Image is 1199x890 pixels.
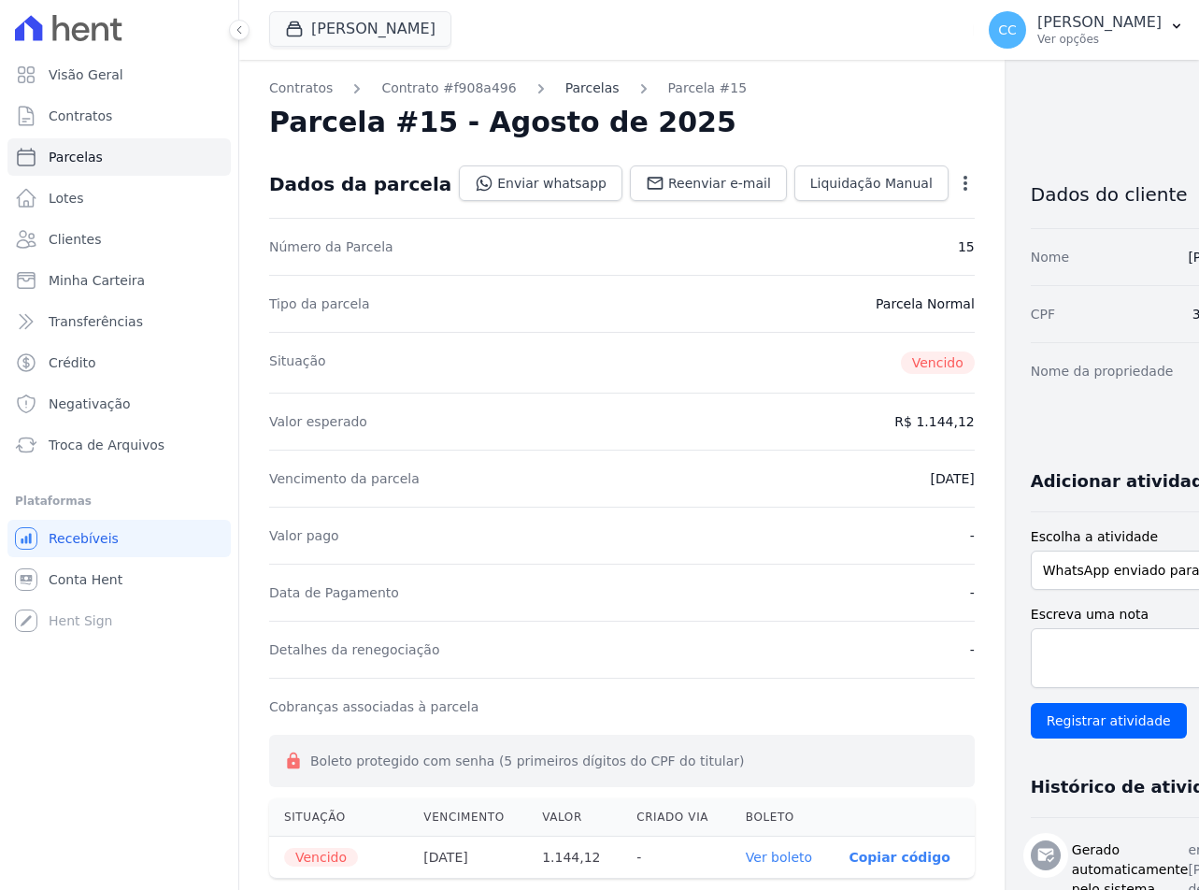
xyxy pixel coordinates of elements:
[269,640,440,659] dt: Detalhes da renegociação
[408,837,527,879] th: [DATE]
[7,221,231,258] a: Clientes
[49,312,143,331] span: Transferências
[527,798,621,837] th: Valor
[269,469,420,488] dt: Vencimento da parcela
[876,294,975,313] dd: Parcela Normal
[269,79,333,98] a: Contratos
[49,148,103,166] span: Parcelas
[1037,32,1162,47] p: Ver opções
[1031,248,1069,266] dt: Nome
[310,754,744,768] span: Boleto protegido com senha (5 primeiros dígitos do CPF do titular)
[794,165,949,201] a: Liquidação Manual
[269,526,339,545] dt: Valor pago
[269,237,393,256] dt: Número da Parcela
[7,97,231,135] a: Contratos
[269,294,370,313] dt: Tipo da parcela
[269,697,478,716] dt: Cobranças associadas à parcela
[970,526,975,545] dd: -
[269,583,399,602] dt: Data de Pagamento
[7,520,231,557] a: Recebíveis
[49,107,112,125] span: Contratos
[7,303,231,340] a: Transferências
[269,11,451,47] button: [PERSON_NAME]
[269,352,326,374] dt: Situação
[284,848,358,867] span: Vencido
[974,4,1199,56] button: CC [PERSON_NAME] Ver opções
[408,798,527,837] th: Vencimento
[621,798,731,837] th: Criado via
[49,230,101,249] span: Clientes
[15,490,223,512] div: Plataformas
[49,436,164,454] span: Troca de Arquivos
[49,529,119,548] span: Recebíveis
[894,412,974,431] dd: R$ 1.144,12
[565,79,620,98] a: Parcelas
[269,798,408,837] th: Situação
[7,138,231,176] a: Parcelas
[746,850,812,865] a: Ver boleto
[7,561,231,598] a: Conta Hent
[49,570,122,589] span: Conta Hent
[810,174,933,193] span: Liquidação Manual
[668,174,771,193] span: Reenviar e-mail
[668,79,748,98] a: Parcela #15
[269,412,367,431] dt: Valor esperado
[970,583,975,602] dd: -
[998,23,1017,36] span: CC
[7,426,231,464] a: Troca de Arquivos
[849,850,949,865] button: Copiar código
[630,165,787,201] a: Reenviar e-mail
[1031,703,1187,739] input: Registrar atividade
[269,173,451,195] div: Dados da parcela
[731,798,835,837] th: Boleto
[527,837,621,879] th: 1.144,12
[930,469,974,488] dd: [DATE]
[621,837,731,879] th: -
[1031,362,1174,380] dt: Nome da propriedade
[49,395,131,413] span: Negativação
[1037,13,1162,32] p: [PERSON_NAME]
[1031,305,1055,323] dt: CPF
[269,79,975,98] nav: Breadcrumb
[7,179,231,217] a: Lotes
[7,344,231,381] a: Crédito
[269,106,736,139] h2: Parcela #15 - Agosto de 2025
[49,353,96,372] span: Crédito
[381,79,516,98] a: Contrato #f908a496
[958,237,975,256] dd: 15
[901,352,975,374] span: Vencido
[49,65,123,84] span: Visão Geral
[7,385,231,423] a: Negativação
[49,271,145,290] span: Minha Carteira
[49,189,84,208] span: Lotes
[7,56,231,93] a: Visão Geral
[7,262,231,299] a: Minha Carteira
[970,640,975,659] dd: -
[459,165,622,201] a: Enviar whatsapp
